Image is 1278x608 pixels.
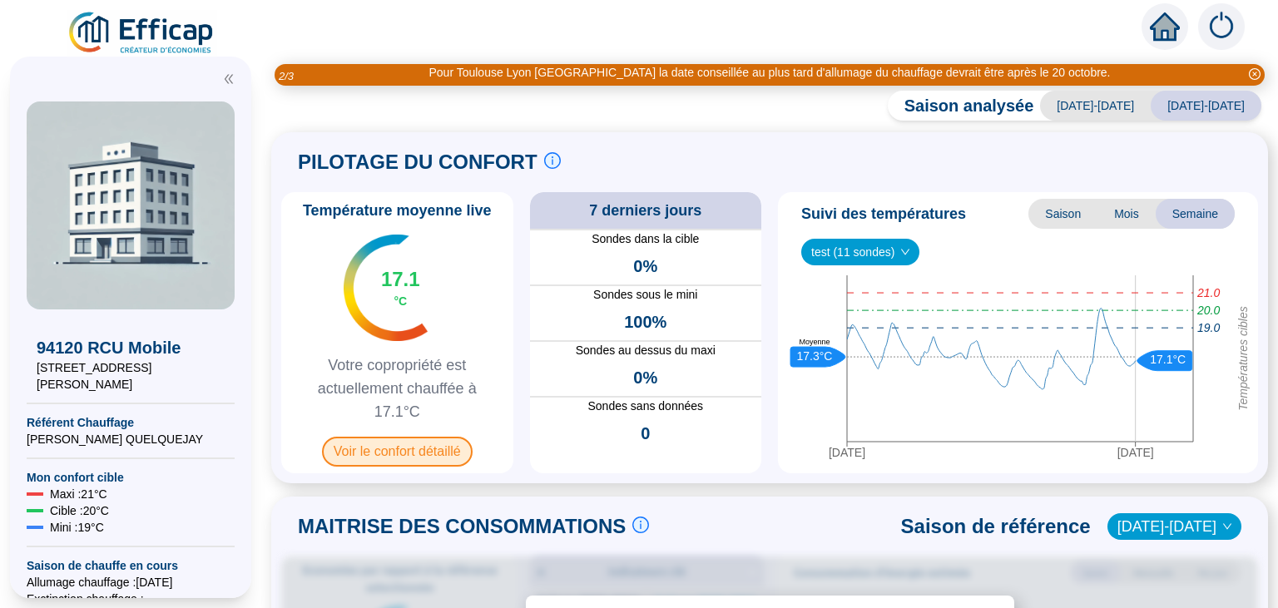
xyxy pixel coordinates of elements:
span: [DATE]-[DATE] [1151,91,1261,121]
span: 2023-2024 [1117,514,1231,539]
span: MAITRISE DES CONSOMMATIONS [298,513,626,540]
span: Cible : 20 °C [50,502,109,519]
span: Mini : 19 °C [50,519,104,536]
span: Semaine [1156,199,1235,229]
span: PILOTAGE DU CONFORT [298,149,537,175]
span: Voir le confort détaillé [322,437,473,467]
span: Mois [1097,199,1156,229]
i: 2 / 3 [279,70,294,82]
span: Exctinction chauffage : -- [27,591,235,607]
span: Saison de chauffe en cours [27,557,235,574]
text: 17.3°C [797,348,833,362]
span: close-circle [1249,68,1261,80]
span: °C [394,293,407,309]
span: info-circle [544,152,561,169]
span: Sondes dans la cible [530,230,762,248]
span: 0% [633,255,657,278]
span: Maxi : 21 °C [50,486,107,502]
span: double-left [223,73,235,85]
text: Moyenne [799,338,830,346]
tspan: [DATE] [1117,446,1154,459]
span: Votre copropriété est actuellement chauffée à 17.1°C [288,353,507,423]
span: 0 [641,422,650,445]
text: 17.1°C [1150,353,1186,366]
span: Mon confort cible [27,469,235,486]
span: Saison de référence [901,513,1091,540]
span: [STREET_ADDRESS][PERSON_NAME] [37,359,225,393]
tspan: 20.0 [1196,304,1220,317]
img: alerts [1198,3,1245,50]
span: 94120 RCU Mobile [37,336,225,359]
span: Suivi des températures [801,202,966,225]
tspan: Températures cibles [1236,306,1250,411]
span: home [1150,12,1180,42]
span: 100% [624,310,666,334]
span: 17.1 [381,266,420,293]
span: Référent Chauffage [27,414,235,431]
span: down [900,247,910,257]
tspan: 21.0 [1196,286,1220,299]
span: Sondes sous le mini [530,286,762,304]
span: Sondes sans données [530,398,762,415]
img: indicateur températures [344,235,428,341]
span: down [1222,521,1232,531]
span: Saison analysée [888,94,1034,117]
img: efficap energie logo [67,10,217,57]
span: Saison [1028,199,1097,229]
span: test (11 sondes) [811,240,909,264]
span: 7 derniers jours [589,199,701,222]
span: [PERSON_NAME] QUELQUEJAY [27,431,235,447]
span: Sondes au dessus du maxi [530,342,762,359]
span: [DATE]-[DATE] [1040,91,1151,121]
div: Pour Toulouse Lyon [GEOGRAPHIC_DATA] la date conseillée au plus tard d'allumage du chauffage devr... [428,64,1110,82]
span: info-circle [632,517,649,533]
tspan: 19.0 [1197,321,1220,334]
span: Allumage chauffage : [DATE] [27,574,235,591]
tspan: [DATE] [829,446,865,459]
span: 0% [633,366,657,389]
span: Température moyenne live [293,199,502,222]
